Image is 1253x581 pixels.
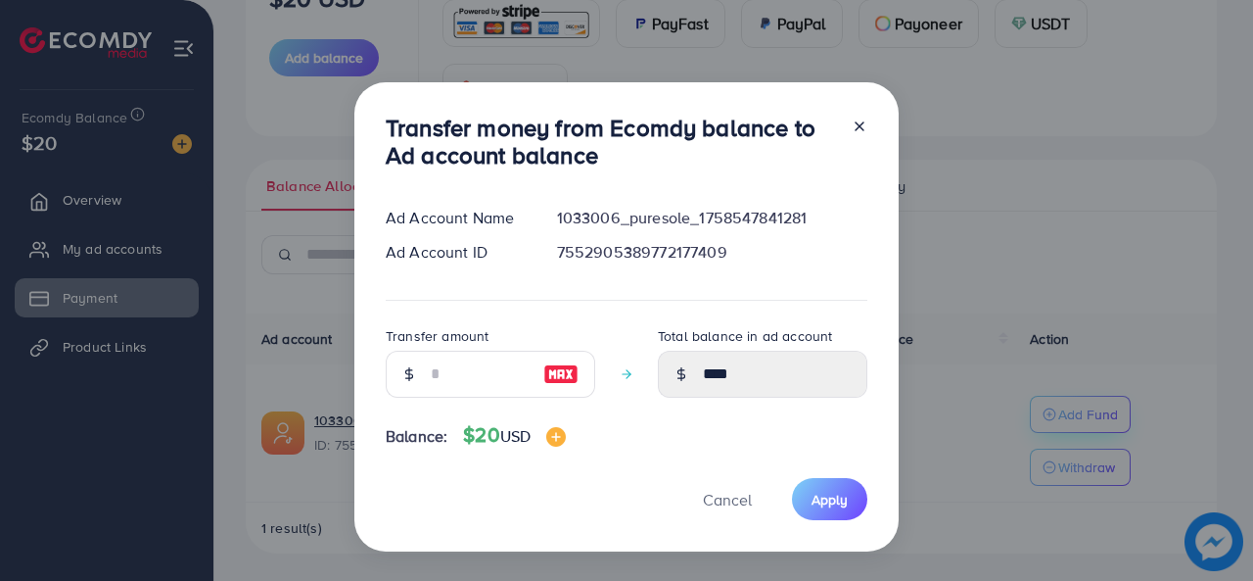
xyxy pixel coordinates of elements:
[541,207,883,229] div: 1033006_puresole_1758547841281
[463,423,566,448] h4: $20
[386,425,447,448] span: Balance:
[703,489,752,510] span: Cancel
[543,363,579,386] img: image
[386,326,488,346] label: Transfer amount
[500,425,531,447] span: USD
[812,490,848,509] span: Apply
[792,478,867,520] button: Apply
[546,427,566,447] img: image
[370,207,541,229] div: Ad Account Name
[658,326,832,346] label: Total balance in ad account
[370,241,541,264] div: Ad Account ID
[541,241,883,264] div: 7552905389772177409
[386,114,836,170] h3: Transfer money from Ecomdy balance to Ad account balance
[678,478,776,520] button: Cancel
